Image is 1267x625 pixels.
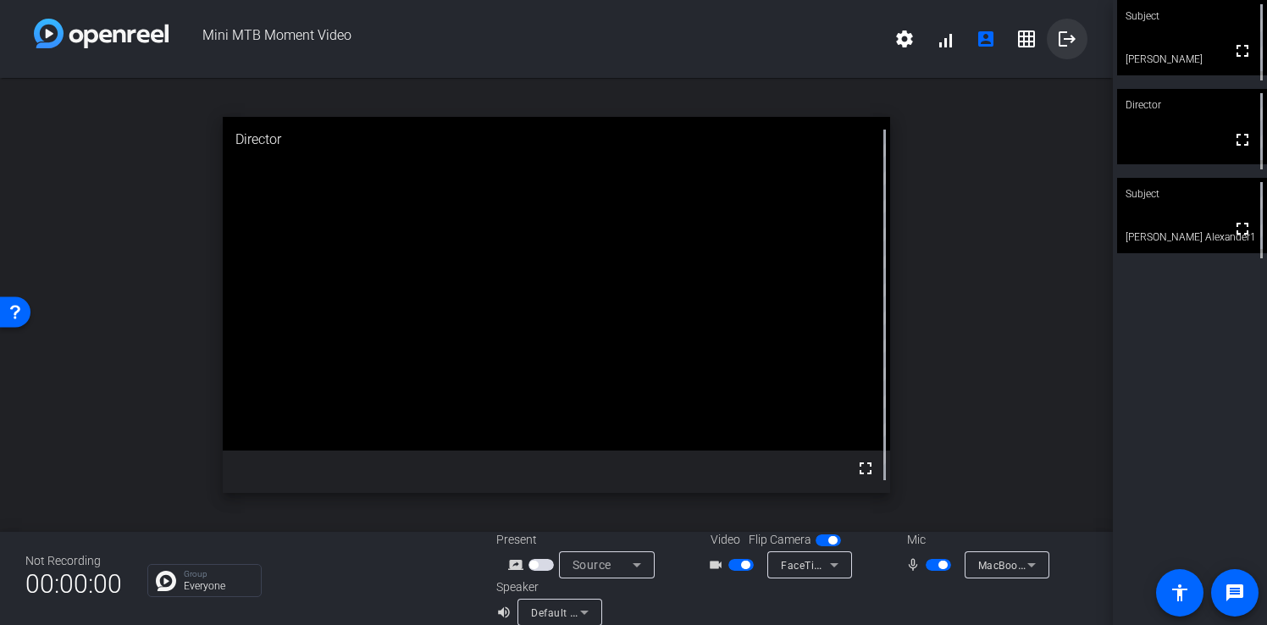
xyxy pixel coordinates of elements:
[1232,218,1253,239] mat-icon: fullscreen
[1016,29,1037,49] mat-icon: grid_on
[894,29,915,49] mat-icon: settings
[496,602,517,622] mat-icon: volume_up
[1117,89,1267,121] div: Director
[184,570,252,578] p: Group
[184,581,252,591] p: Everyone
[1225,583,1245,603] mat-icon: message
[223,117,890,163] div: Director
[25,563,122,605] span: 00:00:00
[496,531,666,549] div: Present
[1232,41,1253,61] mat-icon: fullscreen
[156,571,176,591] img: Chat Icon
[1057,29,1077,49] mat-icon: logout
[1232,130,1253,150] mat-icon: fullscreen
[711,531,740,549] span: Video
[34,19,169,48] img: white-gradient.svg
[708,555,728,575] mat-icon: videocam_outline
[890,531,1060,549] div: Mic
[573,558,611,572] span: Source
[976,29,996,49] mat-icon: account_box
[978,558,1151,572] span: MacBook Pro Microphone (Built-in)
[496,578,598,596] div: Speaker
[1117,178,1267,210] div: Subject
[169,19,884,59] span: Mini MTB Moment Video
[905,555,926,575] mat-icon: mic_none
[855,458,876,478] mat-icon: fullscreen
[1170,583,1190,603] mat-icon: accessibility
[925,19,965,59] button: signal_cellular_alt
[531,606,735,619] span: Default - MacBook Pro Speakers (Built-in)
[749,531,811,549] span: Flip Camera
[25,552,122,570] div: Not Recording
[508,555,528,575] mat-icon: screen_share_outline
[781,558,954,572] span: FaceTime HD Camera (3A71:F4B5)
